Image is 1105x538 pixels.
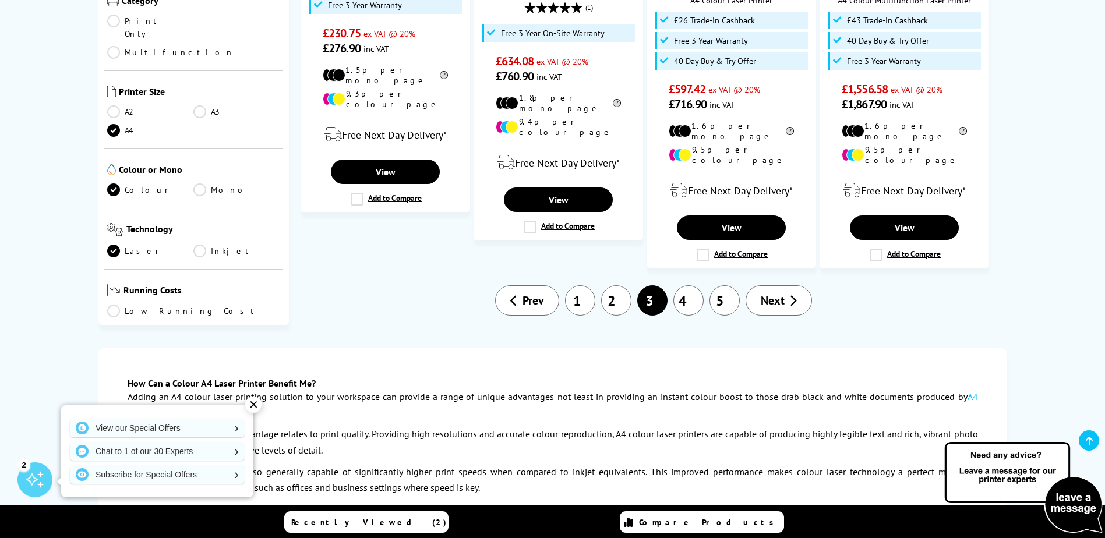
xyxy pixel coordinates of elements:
[17,458,30,471] div: 2
[674,36,748,45] span: Free 3 Year Warranty
[323,65,448,86] li: 1.5p per mono page
[709,99,735,110] span: inc VAT
[504,187,612,212] a: View
[708,84,760,95] span: ex VAT @ 20%
[842,82,888,97] span: £1,556.58
[891,84,942,95] span: ex VAT @ 20%
[674,56,756,66] span: 40 Day Buy & Try Offer
[842,144,967,165] li: 9.5p per colour page
[673,285,704,316] a: 4
[496,116,621,137] li: 9.4p per colour page
[123,284,280,299] span: Running Costs
[107,183,194,196] a: Colour
[761,293,785,308] span: Next
[331,160,439,184] a: View
[496,93,621,114] li: 1.8p per mono page
[70,465,245,484] a: Subscribe for Special Offers
[193,245,280,257] a: Inkjet
[601,285,631,316] a: 2
[323,26,361,41] span: £230.75
[291,517,447,528] span: Recently Viewed (2)
[323,41,361,56] span: £276.90
[709,285,740,316] a: 5
[126,223,280,239] span: Technology
[70,442,245,461] a: Chat to 1 of our 30 Experts
[669,82,705,97] span: £597.42
[536,56,588,67] span: ex VAT @ 20%
[826,174,983,207] div: modal_delivery
[128,464,978,495] p: A4 colour laser printers are also generally capable of significantly higher print speeds when com...
[107,223,124,236] img: Technology
[193,105,280,118] a: A3
[496,54,534,69] span: £634.08
[119,86,281,100] span: Printer Size
[653,174,810,207] div: modal_delivery
[107,105,194,118] a: A2
[842,97,887,112] span: £1,867.90
[128,377,978,389] h3: How Can a Colour A4 Laser Printer Benefit Me?
[284,511,449,533] a: Recently Viewed (2)
[850,215,958,240] a: View
[524,221,595,233] label: Add to Compare
[942,440,1105,536] img: Open Live Chat window
[847,16,928,25] span: £43 Trade-in Cashback
[746,285,812,316] a: Next
[523,293,544,308] span: Prev
[107,305,281,317] a: Low Running Cost
[107,164,116,175] img: Colour or Mono
[323,89,448,109] li: 9.3p per colour page
[107,46,234,59] a: Multifunction
[870,249,941,261] label: Add to Compare
[669,121,794,141] li: 1.6p per mono page
[501,29,605,38] span: Free 3 Year On-Site Warranty
[307,118,464,151] div: modal_delivery
[245,397,262,413] div: ✕
[480,146,637,179] div: modal_delivery
[847,56,921,66] span: Free 3 Year Warranty
[496,69,534,84] span: £760.90
[363,28,415,39] span: ex VAT @ 20%
[107,124,194,137] a: A4
[536,71,562,82] span: inc VAT
[70,419,245,437] a: View our Special Offers
[674,16,755,25] span: £26 Trade-in Cashback
[677,215,785,240] a: View
[128,389,978,420] p: Adding an A4 colour laser printing solution to your workspace can provide a range of unique advan...
[639,517,780,528] span: Compare Products
[328,1,402,10] span: Free 3 Year Warranty
[107,245,194,257] a: Laser
[697,249,768,261] label: Add to Compare
[620,511,784,533] a: Compare Products
[119,164,281,178] span: Colour or Mono
[351,193,422,206] label: Add to Compare
[495,285,559,316] a: Prev
[107,284,121,296] img: Running Costs
[669,144,794,165] li: 9.5p per colour page
[107,15,194,40] a: Print Only
[128,426,978,458] p: Arguably the most obvious advantage relates to print quality. Providing high resolutions and accu...
[889,99,915,110] span: inc VAT
[847,36,929,45] span: 40 Day Buy & Try Offer
[842,121,967,141] li: 1.6p per mono page
[193,183,280,196] a: Mono
[363,43,389,54] span: inc VAT
[107,86,116,97] img: Printer Size
[669,97,707,112] span: £716.90
[565,285,595,316] a: 1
